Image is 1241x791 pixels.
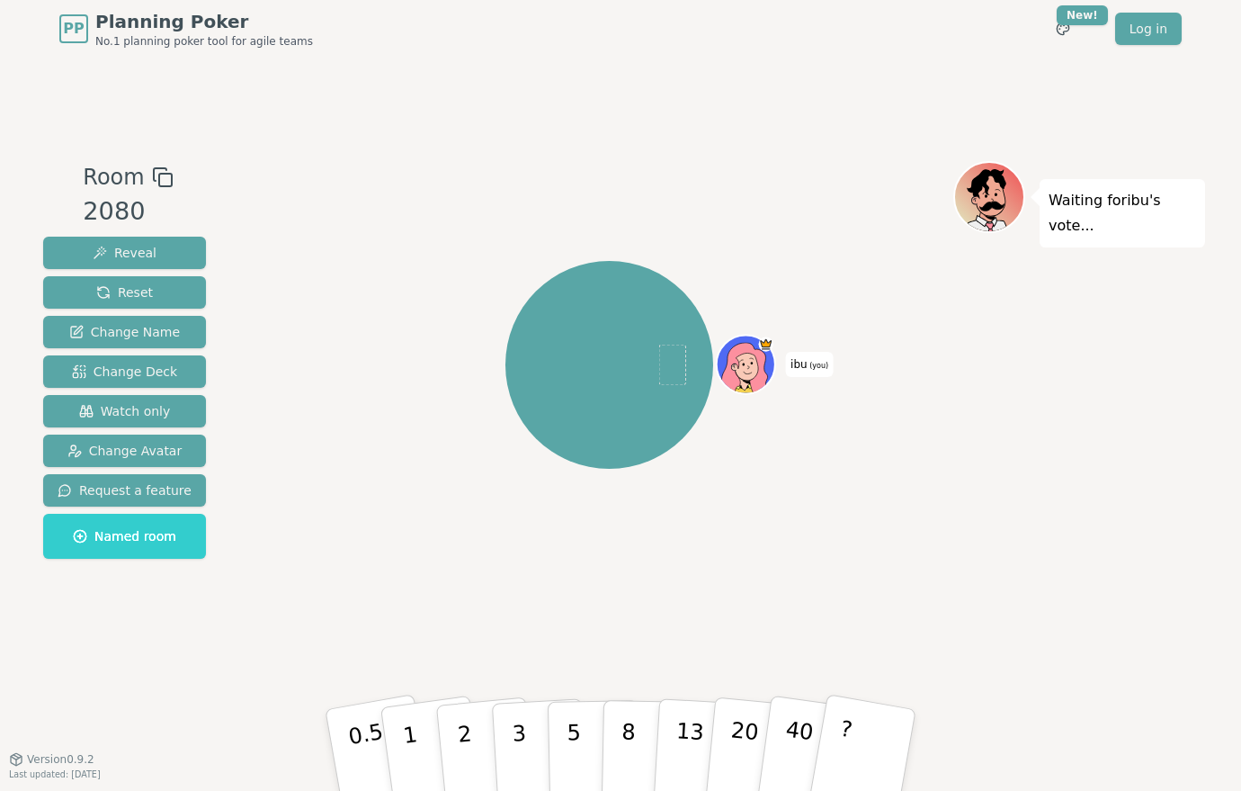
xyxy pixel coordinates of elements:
[43,514,206,559] button: Named room
[95,34,313,49] span: No.1 planning poker tool for agile teams
[83,193,173,230] div: 2080
[58,481,192,499] span: Request a feature
[72,363,177,381] span: Change Deck
[786,352,833,377] span: Click to change your name
[95,9,313,34] span: Planning Poker
[808,362,829,370] span: (you)
[59,9,313,49] a: PPPlanning PokerNo.1 planning poker tool for agile teams
[43,276,206,309] button: Reset
[43,474,206,507] button: Request a feature
[43,237,206,269] button: Reveal
[9,769,101,779] span: Last updated: [DATE]
[63,18,84,40] span: PP
[43,395,206,427] button: Watch only
[758,337,772,352] span: ibu is the host
[1057,5,1108,25] div: New!
[43,355,206,388] button: Change Deck
[43,316,206,348] button: Change Name
[79,402,171,420] span: Watch only
[67,442,183,460] span: Change Avatar
[1047,13,1079,45] button: New!
[1115,13,1182,45] a: Log in
[9,752,94,767] button: Version0.9.2
[27,752,94,767] span: Version 0.9.2
[1049,188,1196,238] p: Waiting for ibu 's vote...
[43,435,206,467] button: Change Avatar
[83,161,144,193] span: Room
[96,283,153,301] span: Reset
[718,337,772,392] button: Click to change your avatar
[73,527,176,545] span: Named room
[93,244,156,262] span: Reveal
[69,323,180,341] span: Change Name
